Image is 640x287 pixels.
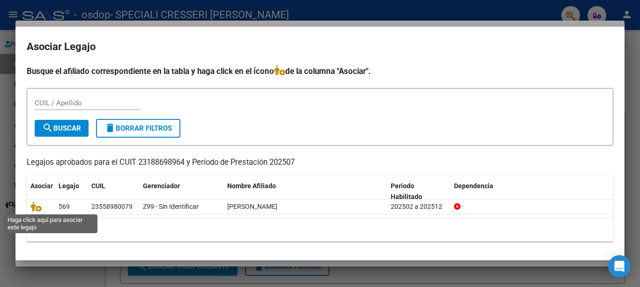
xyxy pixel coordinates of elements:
p: Legajos aprobados para el CUIT 23188698964 y Período de Prestación 202507 [27,157,613,169]
span: MISTE TIMOTEO GAEL [227,203,277,210]
datatable-header-cell: Gerenciador [139,176,223,207]
datatable-header-cell: Asociar [27,176,55,207]
span: Asociar [30,182,53,190]
span: Nombre Afiliado [227,182,276,190]
span: Gerenciador [143,182,180,190]
span: CUIL [91,182,105,190]
div: 202502 a 202512 [391,201,447,212]
span: 569 [59,203,70,210]
span: Buscar [42,124,81,132]
div: 23558980079 [91,201,133,212]
span: Periodo Habilitado [391,182,422,200]
span: Legajo [59,182,79,190]
datatable-header-cell: Periodo Habilitado [387,176,450,207]
datatable-header-cell: Dependencia [450,176,614,207]
datatable-header-cell: CUIL [88,176,139,207]
mat-icon: search [42,122,53,133]
button: Borrar Filtros [96,119,180,138]
span: Z99 - Sin Identificar [143,203,199,210]
button: Buscar [35,120,89,137]
span: Borrar Filtros [104,124,172,132]
h2: Asociar Legajo [27,38,613,56]
mat-icon: delete [104,122,116,133]
div: Open Intercom Messenger [608,255,631,278]
datatable-header-cell: Nombre Afiliado [223,176,387,207]
datatable-header-cell: Legajo [55,176,88,207]
div: 1 registros [27,218,613,242]
h4: Busque el afiliado correspondiente en la tabla y haga click en el ícono de la columna "Asociar". [27,65,613,77]
span: Dependencia [454,182,493,190]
